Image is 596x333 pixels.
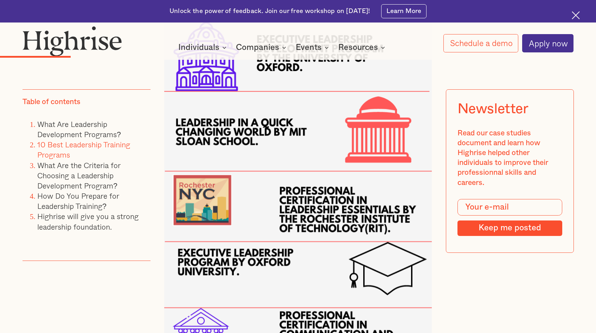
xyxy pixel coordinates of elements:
[457,101,528,117] div: Newsletter
[443,34,518,52] a: Schedule a demo
[457,199,562,216] input: Your e-mail
[296,43,322,52] div: Events
[23,232,150,242] p: ‍
[522,34,573,52] a: Apply now
[23,97,81,107] div: Table of contents
[23,26,122,56] img: Highrise logo
[338,43,378,52] div: Resources
[37,190,119,212] a: How Do You Prepare for Leadership Training?
[457,128,562,188] div: Read our case studies document and learn how Highrise helped other individuals to improve their p...
[457,220,562,236] input: Keep me posted
[572,11,580,19] img: Cross icon
[236,43,279,52] div: Companies
[37,159,120,191] a: What Are the Criteria for Choosing a Leadership Development Program?
[381,4,427,18] a: Learn More
[37,211,139,232] a: Highrise will give you a strong leadership foundation.
[178,43,229,52] div: Individuals
[338,43,387,52] div: Resources
[169,7,370,15] div: Unlock the power of feedback. Join our free workshop on [DATE]!
[457,199,562,236] form: Modal Form
[236,43,288,52] div: Companies
[37,118,121,140] a: What Are Leadership Development Programs?
[37,139,130,160] a: 10 Best Leadership Training Programs
[178,43,219,52] div: Individuals
[296,43,331,52] div: Events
